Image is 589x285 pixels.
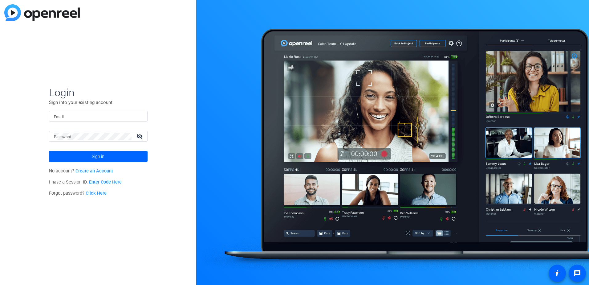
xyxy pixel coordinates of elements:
[554,270,561,277] mat-icon: accessibility
[75,168,113,174] a: Create an Account
[574,270,581,277] mat-icon: message
[86,191,107,196] a: Click Here
[54,113,143,120] input: Enter Email Address
[92,149,104,164] span: Sign in
[54,115,64,119] mat-label: Email
[54,135,71,139] mat-label: Password
[89,180,122,185] a: Enter Code Here
[49,168,113,174] span: No account?
[49,86,148,99] span: Login
[49,99,148,106] p: Sign into your existing account.
[49,151,148,162] button: Sign in
[4,4,80,21] img: blue-gradient.svg
[49,191,107,196] span: Forgot password?
[49,180,122,185] span: I have a Session ID.
[133,132,148,141] mat-icon: visibility_off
